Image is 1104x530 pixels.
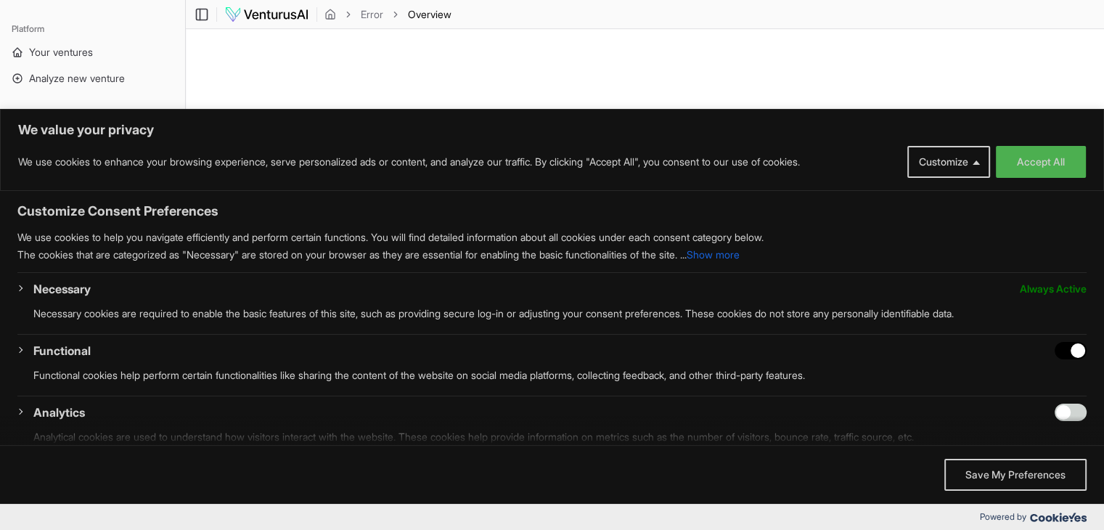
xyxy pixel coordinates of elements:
[6,17,179,41] div: Platform
[687,246,740,264] button: Show more
[17,203,218,220] span: Customize Consent Preferences
[29,45,93,60] span: Your ventures
[18,121,1086,139] p: We value your privacy
[1055,404,1087,421] input: Enable Analytics
[996,146,1086,178] button: Accept All
[17,246,1087,264] p: The cookies that are categorized as "Necessary" are stored on your browser as they are essential ...
[907,146,990,178] button: Customize
[408,7,451,22] span: Overview
[29,71,125,86] span: Analyze new venture
[361,7,383,22] a: Error
[1020,280,1087,298] span: Always Active
[17,229,1087,246] p: We use cookies to help you navigate efficiently and perform certain functions. You will find deta...
[944,459,1087,491] button: Save My Preferences
[224,6,309,23] img: logo
[1030,513,1087,522] img: Cookieyes logo
[33,305,1087,322] p: Necessary cookies are required to enable the basic features of this site, such as providing secur...
[6,41,179,64] a: Your ventures
[1055,342,1087,359] input: Disable Functional
[33,367,1087,384] p: Functional cookies help perform certain functionalities like sharing the content of the website o...
[18,153,800,171] p: We use cookies to enhance your browsing experience, serve personalized ads or content, and analyz...
[33,280,91,298] button: Necessary
[324,7,451,22] nav: breadcrumb
[33,404,85,421] button: Analytics
[6,67,179,90] a: Analyze new venture
[33,342,91,359] button: Functional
